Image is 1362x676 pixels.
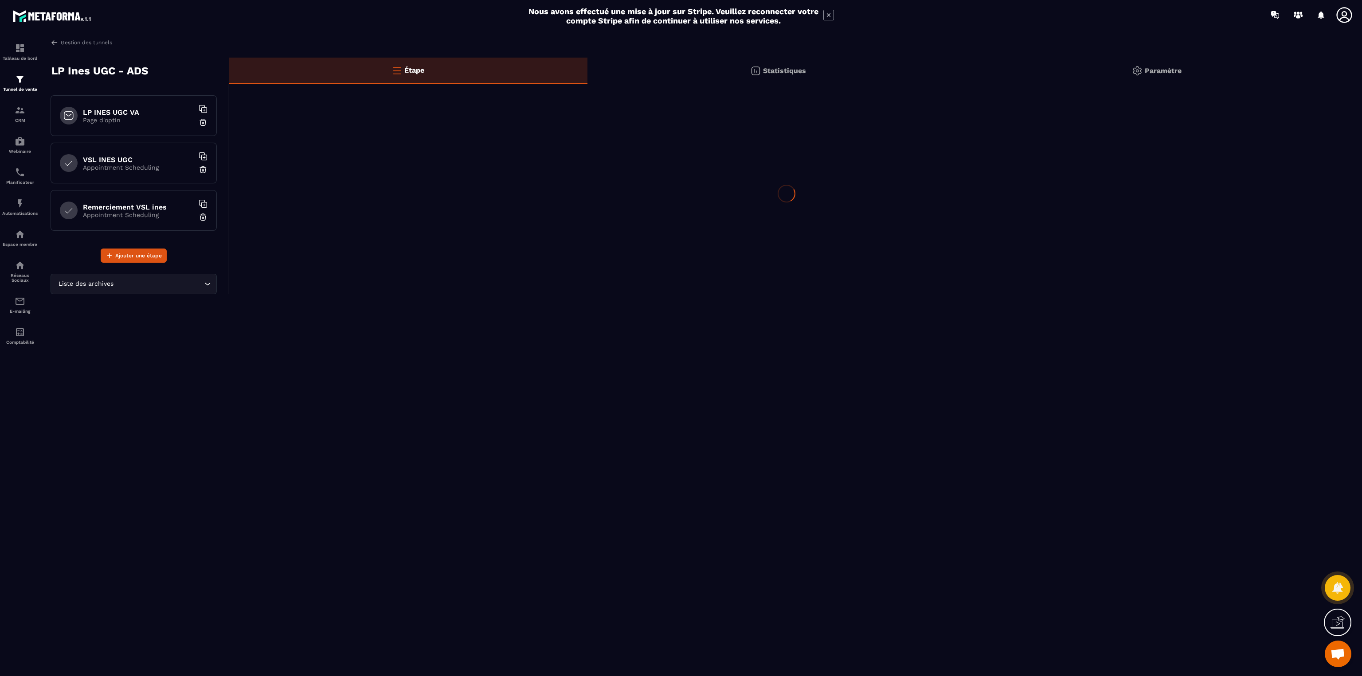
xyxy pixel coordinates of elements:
img: scheduler [15,167,25,178]
img: automations [15,198,25,209]
img: automations [15,136,25,147]
img: logo [12,8,92,24]
img: trash [199,118,207,127]
p: Planificateur [2,180,38,185]
p: Comptabilité [2,340,38,345]
h6: Remerciement VSL ines [83,203,194,211]
a: automationsautomationsEspace membre [2,222,38,253]
h6: VSL INES UGC [83,155,194,164]
h2: Nous avons effectué une mise à jour sur Stripe. Veuillez reconnecter votre compte Stripe afin de ... [528,7,819,25]
a: accountantaccountantComptabilité [2,320,38,351]
p: Étape [404,66,424,74]
a: schedulerschedulerPlanificateur [2,160,38,191]
img: trash [199,213,207,221]
p: Page d'optin [83,117,194,124]
p: Automatisations [2,211,38,216]
img: social-network [15,260,25,271]
img: stats.20deebd0.svg [750,66,761,76]
p: Espace membre [2,242,38,247]
input: Search for option [115,279,202,289]
a: Mở cuộc trò chuyện [1325,641,1351,667]
p: Tableau de bord [2,56,38,61]
img: formation [15,43,25,54]
img: bars-o.4a397970.svg [391,65,402,76]
img: formation [15,74,25,85]
p: Webinaire [2,149,38,154]
p: Appointment Scheduling [83,164,194,171]
img: formation [15,105,25,116]
a: Gestion des tunnels [51,39,112,47]
p: LP Ines UGC - ADS [51,62,148,80]
button: Ajouter une étape [101,249,167,263]
p: Appointment Scheduling [83,211,194,218]
a: formationformationTableau de bord [2,36,38,67]
img: email [15,296,25,307]
p: Statistiques [763,66,806,75]
span: Liste des archives [56,279,115,289]
p: CRM [2,118,38,123]
a: formationformationCRM [2,98,38,129]
a: social-networksocial-networkRéseaux Sociaux [2,253,38,289]
a: emailemailE-mailing [2,289,38,320]
p: Réseaux Sociaux [2,273,38,283]
img: arrow [51,39,59,47]
img: accountant [15,327,25,338]
p: Tunnel de vente [2,87,38,92]
span: Ajouter une étape [115,251,162,260]
a: automationsautomationsAutomatisations [2,191,38,222]
a: automationsautomationsWebinaire [2,129,38,160]
div: Search for option [51,274,217,294]
p: E-mailing [2,309,38,314]
img: automations [15,229,25,240]
img: setting-gr.5f69749f.svg [1132,66,1143,76]
p: Paramètre [1145,66,1182,75]
a: formationformationTunnel de vente [2,67,38,98]
img: trash [199,165,207,174]
h6: LP INES UGC VA [83,108,194,117]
